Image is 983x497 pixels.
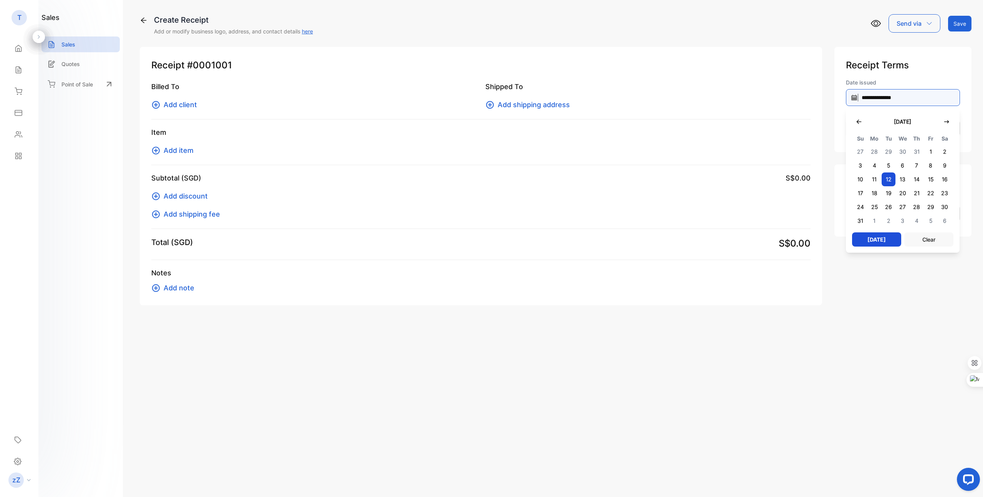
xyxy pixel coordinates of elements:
iframe: LiveChat chat widget [951,465,983,497]
span: 2 [882,214,896,228]
p: Notes [151,268,811,278]
span: 4 [867,159,882,172]
span: 27 [854,145,868,159]
h1: sales [41,12,60,23]
span: 3 [895,214,910,228]
span: 28 [867,145,882,159]
span: Add discount [164,191,208,201]
span: Mo [867,134,882,143]
span: 29 [923,200,938,214]
span: 6 [895,159,910,172]
button: Add item [151,145,198,156]
span: 30 [895,145,910,159]
span: Fr [923,134,938,143]
button: Add shipping address [485,99,574,110]
span: 20 [895,186,910,200]
span: 27 [895,200,910,214]
span: 28 [910,200,924,214]
p: Sales [61,40,75,48]
button: Clear [904,232,953,247]
span: 24 [854,200,868,214]
button: [DATE] [886,114,919,129]
button: Send via [889,14,940,33]
span: Add client [164,99,197,110]
span: 25 [867,200,882,214]
a: Quotes [41,56,120,72]
span: 9 [938,159,952,172]
button: [DATE] [852,232,901,247]
span: 14 [910,172,924,186]
span: Su [854,134,868,143]
span: S$0.00 [779,237,811,250]
button: Add discount [151,191,212,201]
span: 31 [910,145,924,159]
span: 3 [854,159,868,172]
span: 1 [867,214,882,228]
span: 8 [923,159,938,172]
span: 21 [910,186,924,200]
p: Total (SGD) [151,237,193,248]
span: 4 [910,214,924,228]
span: 2 [938,145,952,159]
span: Add shipping address [498,99,570,110]
span: 30 [938,200,952,214]
span: 12 [882,172,896,186]
button: Add note [151,283,199,293]
p: Billed To [151,81,476,92]
span: 22 [923,186,938,200]
p: Shipped To [485,81,810,92]
p: Add or modify business logo, address, and contact details [154,27,313,35]
span: 31 [854,214,868,228]
p: Receipt Terms [846,58,960,72]
span: 26 [882,200,896,214]
span: 5 [882,159,896,172]
span: Add note [164,283,194,293]
p: Item [151,127,811,138]
span: 13 [895,172,910,186]
span: Add item [164,145,194,156]
span: 10 [854,172,868,186]
span: Add shipping fee [164,209,220,219]
button: Add shipping fee [151,209,225,219]
span: #0001001 [187,58,232,72]
span: We [895,134,910,143]
a: here [302,28,313,35]
label: Date issued [846,78,960,86]
p: Quotes [61,60,80,68]
span: 23 [938,186,952,200]
span: 7 [910,159,924,172]
span: 29 [882,145,896,159]
span: S$0.00 [786,173,811,183]
span: Th [910,134,924,143]
span: Tu [882,134,896,143]
a: Sales [41,36,120,52]
a: Point of Sale [41,76,120,93]
button: Save [948,16,971,31]
span: 19 [882,186,896,200]
div: Create Receipt [154,14,313,26]
p: zZ [12,475,20,485]
button: Add client [151,99,202,110]
span: 11 [867,172,882,186]
span: 15 [923,172,938,186]
span: 6 [938,214,952,228]
span: Sa [938,134,952,143]
p: Receipt [151,58,811,72]
span: 5 [923,214,938,228]
p: Send via [897,19,922,28]
span: 16 [938,172,952,186]
span: 1 [923,145,938,159]
p: Point of Sale [61,80,93,88]
p: Subtotal (SGD) [151,173,201,183]
span: 18 [867,186,882,200]
span: 17 [854,186,868,200]
p: T [17,13,22,23]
